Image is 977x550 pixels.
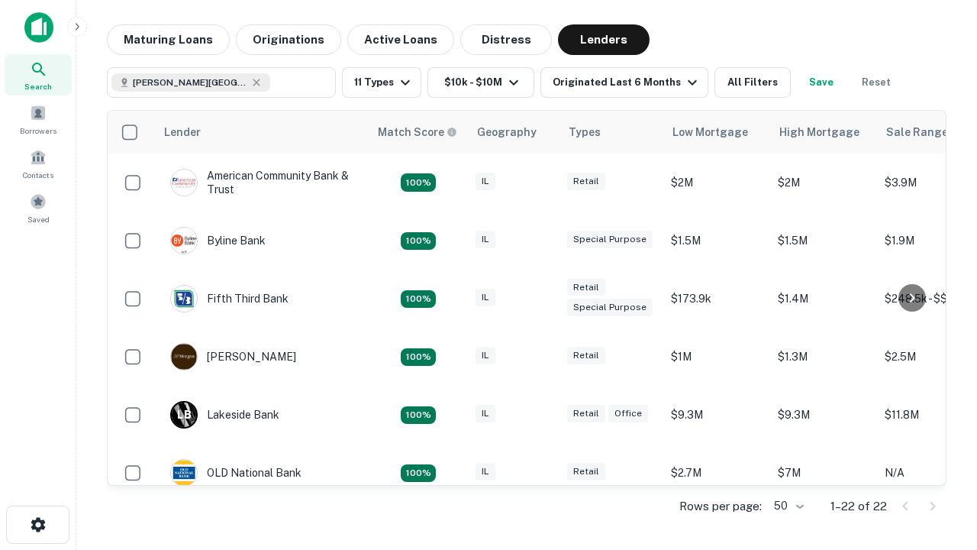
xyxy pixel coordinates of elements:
[770,270,877,328] td: $1.4M
[476,347,495,364] div: IL
[401,232,436,251] div: Matching Properties: 2, hasApolloMatch: undefined
[779,123,859,141] div: High Mortgage
[427,67,534,98] button: $10k - $10M
[663,212,770,270] td: $1.5M
[401,173,436,192] div: Matching Properties: 2, hasApolloMatch: undefined
[170,227,266,254] div: Byline Bank
[476,173,495,190] div: IL
[770,444,877,502] td: $7M
[24,80,52,92] span: Search
[5,99,72,140] a: Borrowers
[830,497,887,516] p: 1–22 of 22
[5,54,72,95] a: Search
[886,123,948,141] div: Sale Range
[369,111,468,154] th: Capitalize uses an advanced AI algorithm to match your search with the best lender. The match sco...
[714,67,791,98] button: All Filters
[663,444,770,502] td: $2.7M
[476,463,495,480] div: IL
[171,344,197,370] img: picture
[401,290,436,309] div: Matching Properties: 2, hasApolloMatch: undefined
[569,123,601,141] div: Types
[347,24,454,55] button: Active Loans
[5,143,72,184] a: Contacts
[567,231,653,248] div: Special Purpose
[170,285,289,312] div: Fifth Third Bank
[177,407,191,423] p: L B
[20,125,56,137] span: Borrowers
[770,212,877,270] td: $1.5M
[567,347,605,364] div: Retail
[663,111,770,154] th: Low Mortgage
[797,67,846,98] button: Save your search to get updates of matches that match your search criteria.
[460,24,552,55] button: Distress
[477,123,537,141] div: Geography
[770,386,877,444] td: $9.3M
[170,459,301,487] div: OLD National Bank
[170,401,279,429] div: Lakeside Bank
[236,24,341,55] button: Originations
[608,405,648,422] div: Office
[170,169,353,196] div: American Community Bank & Trust
[5,187,72,228] a: Saved
[770,154,877,212] td: $2M
[663,270,770,328] td: $173.9k
[770,328,877,386] td: $1.3M
[558,24,650,55] button: Lenders
[567,299,653,316] div: Special Purpose
[567,279,605,296] div: Retail
[27,213,50,225] span: Saved
[559,111,663,154] th: Types
[171,228,197,254] img: picture
[567,405,605,422] div: Retail
[155,111,369,154] th: Lender
[171,460,197,486] img: picture
[672,123,748,141] div: Low Mortgage
[378,124,457,141] div: Capitalize uses an advanced AI algorithm to match your search with the best lender. The match sco...
[401,464,436,483] div: Matching Properties: 2, hasApolloMatch: undefined
[476,405,495,422] div: IL
[663,386,770,444] td: $9.3M
[171,286,197,312] img: picture
[170,343,296,370] div: [PERSON_NAME]
[171,170,197,196] img: picture
[770,111,877,154] th: High Mortgage
[23,169,53,181] span: Contacts
[540,67,708,98] button: Originated Last 6 Months
[164,123,201,141] div: Lender
[401,348,436,367] div: Matching Properties: 2, hasApolloMatch: undefined
[768,495,806,517] div: 50
[476,289,495,306] div: IL
[567,173,605,190] div: Retail
[663,154,770,212] td: $2M
[553,73,701,92] div: Originated Last 6 Months
[567,463,605,480] div: Retail
[476,231,495,248] div: IL
[679,497,762,516] p: Rows per page:
[342,67,421,98] button: 11 Types
[24,12,53,43] img: capitalize-icon.png
[663,328,770,386] td: $1M
[378,124,454,141] h6: Match Score
[133,76,247,89] span: [PERSON_NAME][GEOGRAPHIC_DATA], [GEOGRAPHIC_DATA]
[107,24,230,55] button: Maturing Loans
[468,111,559,154] th: Geography
[901,379,977,452] iframe: Chat Widget
[401,406,436,425] div: Matching Properties: 3, hasApolloMatch: undefined
[852,67,901,98] button: Reset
